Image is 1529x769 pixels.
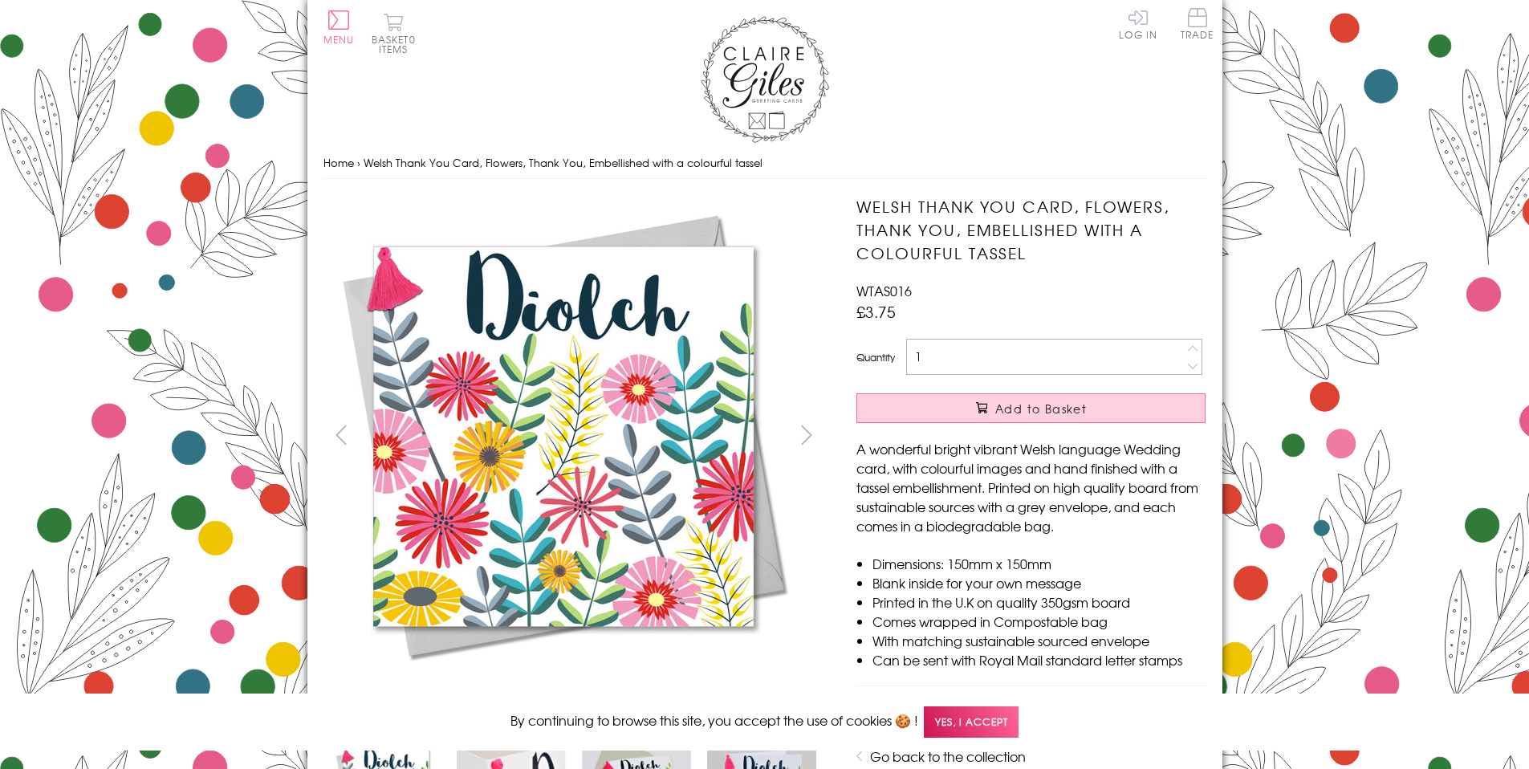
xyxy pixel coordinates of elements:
a: Home [323,155,354,170]
label: Quantity [856,350,895,364]
li: With matching sustainable sourced envelope [872,631,1206,650]
button: prev [323,417,360,453]
p: A wonderful bright vibrant Welsh language Wedding card, with colourful images and hand finished w... [856,439,1206,535]
span: Menu [323,32,355,47]
button: next [788,417,824,453]
button: Basket0 items [372,13,416,54]
span: Yes, I accept [924,706,1019,738]
span: › [357,155,360,170]
img: Claire Giles Greetings Cards [701,16,829,143]
img: Welsh Thank You Card, Flowers, Thank You, Embellished with a colourful tassel [824,195,1306,677]
button: Add to Basket [856,393,1206,423]
span: WTAS016 [856,281,912,300]
li: Dimensions: 150mm x 150mm [872,554,1206,573]
li: Blank inside for your own message [872,573,1206,592]
span: Welsh Thank You Card, Flowers, Thank You, Embellished with a colourful tassel [364,155,762,170]
nav: breadcrumbs [323,147,1206,180]
span: 0 items [379,32,416,56]
span: £3.75 [856,300,896,323]
li: Can be sent with Royal Mail standard letter stamps [872,650,1206,669]
button: Menu [323,10,355,44]
a: Log In [1119,8,1157,39]
li: Printed in the U.K on quality 350gsm board [872,592,1206,612]
h1: Welsh Thank You Card, Flowers, Thank You, Embellished with a colourful tassel [856,195,1206,264]
a: Go back to the collection [870,747,1026,766]
span: Trade [1181,8,1214,39]
li: Comes wrapped in Compostable bag [872,612,1206,631]
a: Trade [1181,8,1214,43]
img: Welsh Thank You Card, Flowers, Thank You, Embellished with a colourful tassel [323,195,804,677]
span: Add to Basket [995,401,1087,417]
